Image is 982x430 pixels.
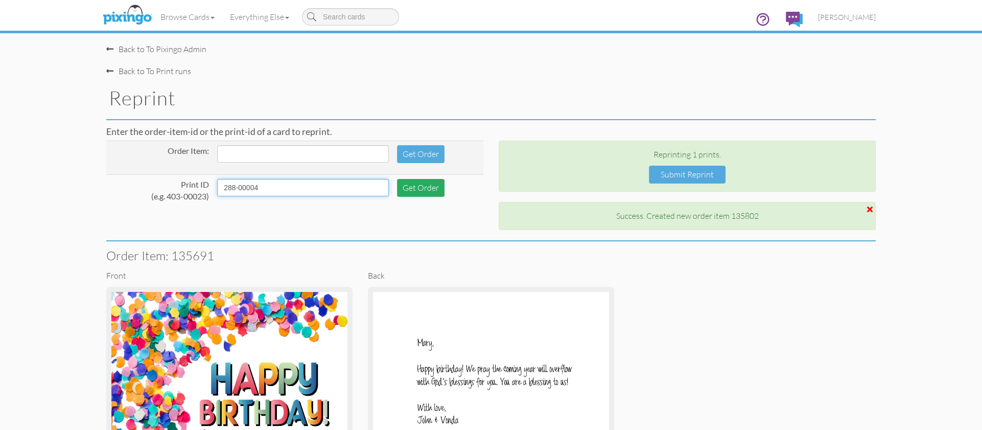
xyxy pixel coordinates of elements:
span: [PERSON_NAME] [818,13,876,21]
div: Success. Created new order item 135802 [499,202,876,230]
strong: Order Item: [168,146,209,155]
a: Browse Cards [153,4,222,30]
button: Get Order [397,145,445,163]
div: Enter the order-item-id or the print-id of a card to reprint. [106,125,883,138]
div: Back to To Pixingo Admin [106,43,206,55]
h3: Order Item: 135691 [106,249,876,262]
div: back [368,270,614,282]
nav-back: To Print runs [106,55,876,77]
a: Everything Else [222,4,297,30]
h1: Reprint [109,87,883,109]
div: Reprinting 1 prints. [507,149,868,161]
div: front [106,270,353,282]
strong: Print ID (e.g. 403-00023) [151,179,209,201]
nav-back: To Pixingo Admin [106,33,876,55]
div: Back to To Print runs [106,65,191,77]
img: pixingo logo [100,3,154,28]
button: Submit Reprint [649,166,726,184]
button: Get Order [397,179,445,197]
img: comments.svg [786,12,803,27]
input: Search cards [302,8,399,26]
a: [PERSON_NAME] [810,4,883,30]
